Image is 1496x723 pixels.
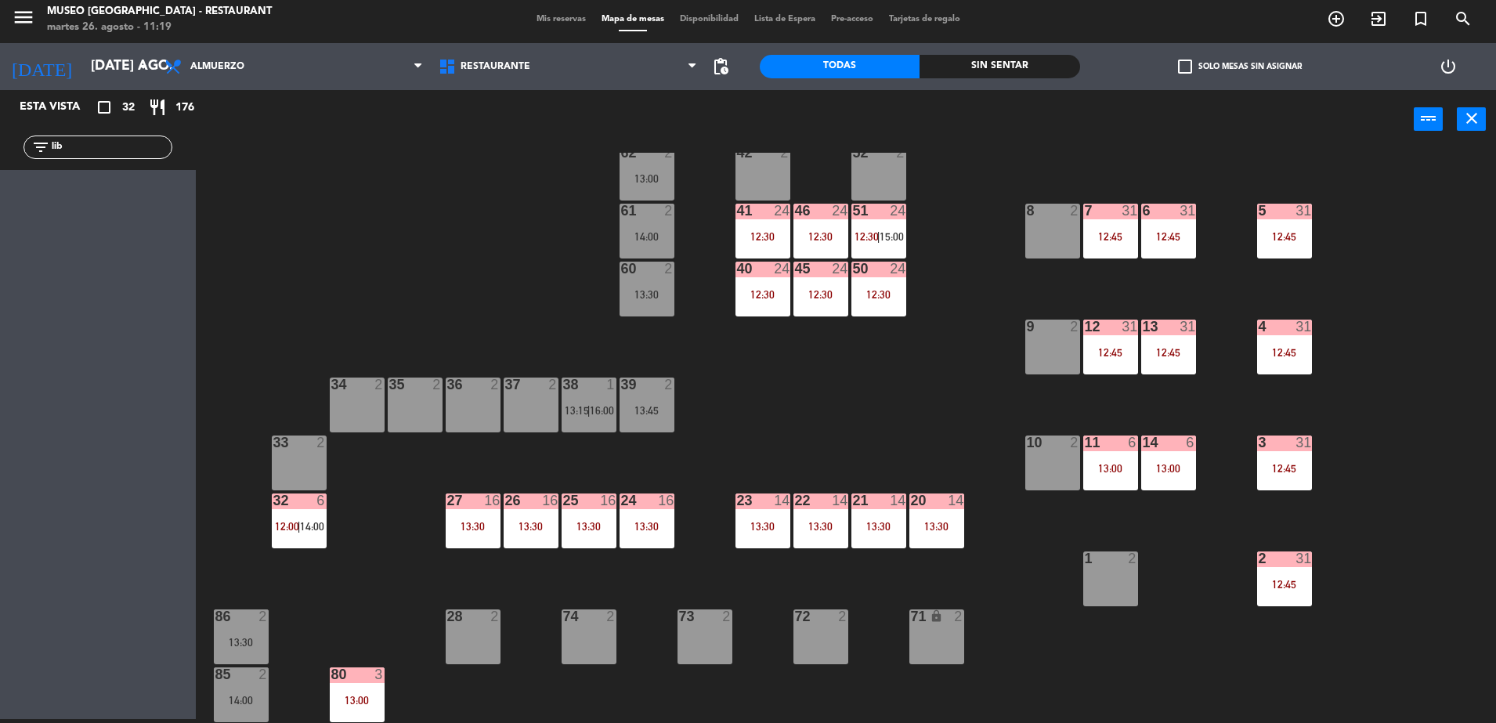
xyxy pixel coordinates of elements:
div: 33 [273,436,274,450]
div: 13:30 [620,289,674,300]
i: filter_list [31,138,50,157]
div: 22 [795,493,796,508]
div: 71 [911,609,912,624]
div: 11 [1085,436,1086,450]
div: 13:00 [1141,463,1196,474]
div: 3 [374,667,384,681]
span: 15:00 [880,230,904,243]
span: Mapa de mesas [594,15,672,23]
div: 10 [1027,436,1028,450]
div: 72 [795,609,796,624]
span: pending_actions [711,57,730,76]
span: | [877,230,880,243]
div: 31 [1180,320,1195,334]
span: Pre-acceso [823,15,881,23]
span: | [587,404,591,417]
div: 31 [1180,204,1195,218]
div: 45 [795,262,796,276]
div: 38 [563,378,564,392]
div: 86 [215,609,216,624]
div: 31 [1122,204,1137,218]
div: 12:45 [1083,231,1138,242]
div: 2 [258,609,268,624]
div: 16 [484,493,500,508]
div: 4 [1259,320,1259,334]
div: 12:45 [1257,579,1312,590]
span: 12:30 [855,230,879,243]
div: 41 [737,204,738,218]
div: 12:45 [1257,463,1312,474]
div: 16 [600,493,616,508]
span: check_box_outline_blank [1178,60,1192,74]
span: 16:00 [590,404,614,417]
i: power_settings_new [1439,57,1458,76]
div: 31 [1295,551,1311,566]
div: 62 [621,146,622,160]
div: 5 [1259,204,1259,218]
div: 32 [273,493,274,508]
span: 176 [175,99,194,117]
div: 28 [447,609,448,624]
div: 2 [374,378,384,392]
div: 73 [679,609,680,624]
div: 2 [1128,551,1137,566]
div: 2 [838,609,847,624]
div: 37 [505,378,506,392]
div: 12:45 [1083,347,1138,358]
div: 2 [548,378,558,392]
div: 50 [853,262,854,276]
div: 80 [331,667,332,681]
div: 31 [1295,204,1311,218]
div: 2 [490,609,500,624]
div: 2 [258,667,268,681]
span: 14:00 [300,520,324,533]
div: 21 [853,493,854,508]
div: 2 [664,262,674,276]
div: 12:45 [1141,347,1196,358]
div: 9 [1027,320,1028,334]
div: 24 [832,204,847,218]
label: Solo mesas sin asignar [1178,60,1302,74]
div: 2 [1070,436,1079,450]
div: 31 [1122,320,1137,334]
div: 24 [890,262,905,276]
i: arrow_drop_down [134,57,153,76]
i: lock [930,609,943,623]
div: 24 [621,493,622,508]
div: 31 [1295,320,1311,334]
div: 13:45 [620,405,674,416]
div: 6 [1128,436,1137,450]
div: 1 [1085,551,1086,566]
div: Sin sentar [920,55,1079,78]
div: martes 26. agosto - 11:19 [47,20,272,35]
div: 12 [1085,320,1086,334]
div: 13:00 [1083,463,1138,474]
div: 2 [606,609,616,624]
i: power_input [1419,109,1438,128]
div: 14 [948,493,963,508]
div: 13:30 [504,521,558,532]
i: close [1462,109,1481,128]
div: 6 [1186,436,1195,450]
div: 2 [432,378,442,392]
div: 85 [215,667,216,681]
div: 13 [1143,320,1144,334]
div: 2 [896,146,905,160]
div: Museo [GEOGRAPHIC_DATA] - Restaurant [47,4,272,20]
span: Tarjetas de regalo [881,15,968,23]
input: Filtrar por nombre... [50,139,172,156]
div: 16 [542,493,558,508]
div: 12:45 [1257,231,1312,242]
div: 3 [1259,436,1259,450]
div: 7 [1085,204,1086,218]
div: 34 [331,378,332,392]
div: 2 [664,378,674,392]
div: 24 [774,262,790,276]
div: 14 [890,493,905,508]
div: 24 [832,262,847,276]
div: 24 [774,204,790,218]
div: 2 [1259,551,1259,566]
div: Todas [760,55,920,78]
div: 12:30 [735,289,790,300]
div: 13:30 [214,637,269,648]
